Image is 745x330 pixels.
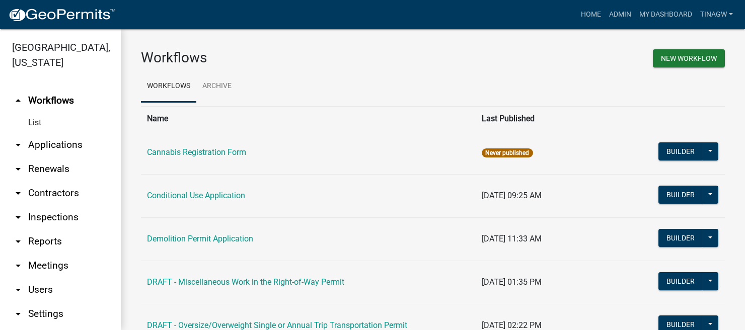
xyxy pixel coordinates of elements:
[12,235,24,247] i: arrow_drop_down
[12,95,24,107] i: arrow_drop_up
[482,277,542,287] span: [DATE] 01:35 PM
[12,187,24,199] i: arrow_drop_down
[141,70,196,103] a: Workflows
[147,320,407,330] a: DRAFT - Oversize/Overweight Single or Annual Trip Transportation Permit
[147,147,246,157] a: Cannabis Registration Form
[482,234,542,243] span: [DATE] 11:33 AM
[482,148,533,157] span: Never published
[141,106,476,131] th: Name
[658,142,703,160] button: Builder
[12,163,24,175] i: arrow_drop_down
[147,277,344,287] a: DRAFT - Miscellaneous Work in the Right-of-Way Permit
[12,260,24,272] i: arrow_drop_down
[658,186,703,204] button: Builder
[147,234,253,243] a: Demolition Permit Application
[141,49,425,66] h3: Workflows
[196,70,238,103] a: Archive
[12,139,24,151] i: arrow_drop_down
[658,272,703,290] button: Builder
[577,5,605,24] a: Home
[605,5,635,24] a: Admin
[482,191,542,200] span: [DATE] 09:25 AM
[12,211,24,223] i: arrow_drop_down
[476,106,635,131] th: Last Published
[696,5,737,24] a: TinaGW
[658,229,703,247] button: Builder
[12,284,24,296] i: arrow_drop_down
[635,5,696,24] a: My Dashboard
[482,320,542,330] span: [DATE] 02:22 PM
[147,191,245,200] a: Conditional Use Application
[12,308,24,320] i: arrow_drop_down
[653,49,725,67] button: New Workflow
